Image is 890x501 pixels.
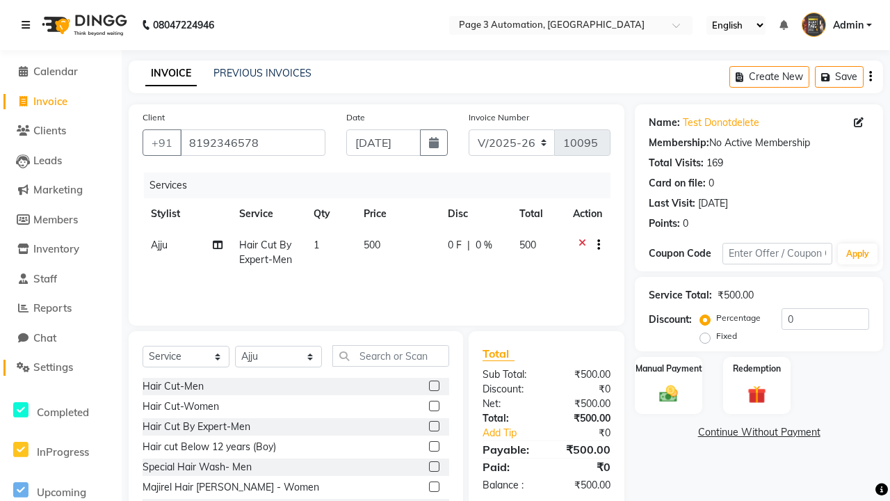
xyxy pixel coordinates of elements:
[143,420,250,434] div: Hair Cut By Expert-Men
[151,239,168,251] span: Ajju
[35,6,131,45] img: logo
[718,288,754,303] div: ₹500.00
[3,301,118,317] a: Reports
[33,183,83,196] span: Marketing
[145,61,197,86] a: INVOICE
[649,246,722,261] div: Coupon Code
[3,212,118,228] a: Members
[467,238,470,253] span: |
[742,383,771,406] img: _gift.svg
[519,239,536,251] span: 500
[33,95,67,108] span: Invoice
[239,239,292,266] span: Hair Cut By Expert-Men
[314,239,319,251] span: 1
[37,486,86,499] span: Upcoming
[472,459,547,475] div: Paid:
[3,241,118,257] a: Inventory
[815,66,864,88] button: Save
[649,312,692,327] div: Discount:
[143,111,165,124] label: Client
[483,347,515,361] span: Total
[709,176,714,191] div: 0
[472,367,547,382] div: Sub Total:
[448,238,462,253] span: 0 F
[472,478,547,493] div: Balance :
[143,379,204,394] div: Hair Cut-Men
[683,116,759,130] a: Test Donotdelete
[472,426,559,440] a: Add Tip
[547,382,621,397] div: ₹0
[733,363,781,375] label: Redemption
[706,156,723,170] div: 169
[547,411,621,426] div: ₹500.00
[472,397,547,411] div: Net:
[716,330,737,342] label: Fixed
[33,154,62,167] span: Leads
[636,363,702,375] label: Manual Payment
[476,238,492,253] span: 0 %
[3,271,118,287] a: Staff
[3,94,118,110] a: Invoice
[649,136,869,150] div: No Active Membership
[472,382,547,397] div: Discount:
[33,331,56,344] span: Chat
[559,426,621,440] div: ₹0
[144,173,621,198] div: Services
[3,182,118,198] a: Marketing
[439,198,511,230] th: Disc
[511,198,565,230] th: Total
[649,156,704,170] div: Total Visits:
[838,244,877,264] button: Apply
[3,360,118,376] a: Settings
[469,111,529,124] label: Invoice Number
[33,360,73,374] span: Settings
[231,198,306,230] th: Service
[833,18,864,33] span: Admin
[33,301,72,315] span: Reports
[649,176,706,191] div: Card on file:
[355,198,440,230] th: Price
[305,198,355,230] th: Qty
[638,425,880,440] a: Continue Without Payment
[3,153,118,169] a: Leads
[180,129,325,156] input: Search by Name/Mobile/Email/Code
[802,13,826,37] img: Admin
[143,480,319,495] div: Majirel Hair [PERSON_NAME] - Women
[649,288,712,303] div: Service Total:
[33,272,57,285] span: Staff
[547,478,621,493] div: ₹500.00
[649,196,695,211] div: Last Visit:
[346,111,365,124] label: Date
[153,6,214,45] b: 08047224946
[716,312,761,324] label: Percentage
[649,216,680,231] div: Points:
[547,397,621,411] div: ₹500.00
[729,66,809,88] button: Create New
[213,67,311,79] a: PREVIOUS INVOICES
[332,345,449,367] input: Search or Scan
[143,460,252,475] div: Special Hair Wash- Men
[547,367,621,382] div: ₹500.00
[37,406,89,419] span: Completed
[37,445,89,459] span: InProgress
[698,196,728,211] div: [DATE]
[33,242,79,255] span: Inventory
[472,411,547,426] div: Total:
[143,129,181,156] button: +91
[722,243,832,264] input: Enter Offer / Coupon Code
[3,64,118,80] a: Calendar
[649,136,709,150] div: Membership:
[33,213,78,226] span: Members
[654,383,683,404] img: _cash.svg
[33,65,78,78] span: Calendar
[33,124,66,137] span: Clients
[143,440,276,454] div: Hair cut Below 12 years (Boy)
[565,198,610,230] th: Action
[649,116,680,130] div: Name:
[3,331,118,347] a: Chat
[3,123,118,139] a: Clients
[547,441,621,458] div: ₹500.00
[547,459,621,475] div: ₹0
[472,441,547,458] div: Payable:
[143,198,231,230] th: Stylist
